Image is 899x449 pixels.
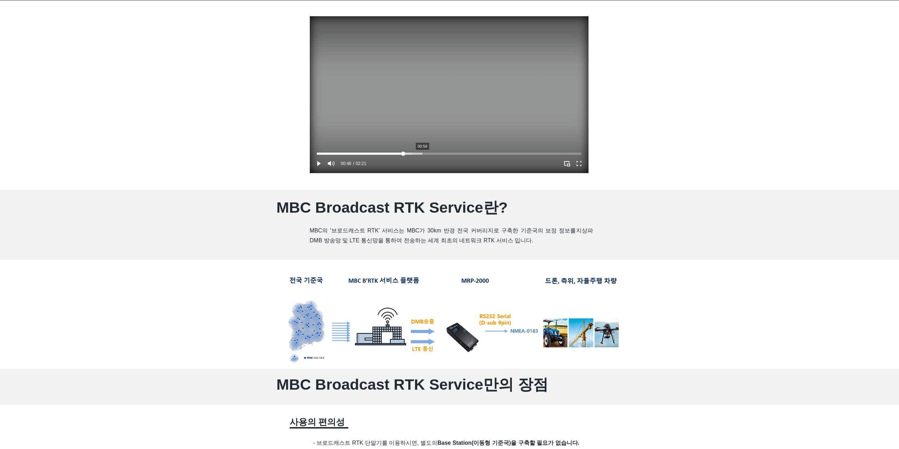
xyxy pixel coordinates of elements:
[310,16,589,173] div: Your Video Title Video Player
[562,159,572,168] button: Play Picture-in-Picture
[437,440,579,446] span: Base Station(이동형 기준국)을 구축할 필요가 없습니다.
[326,159,336,168] button: Mute
[314,159,324,168] button: Play
[574,159,584,168] button: Enter full screen
[310,228,576,234] span: MBC의 '브로드캐스트 RTK' 서비스는 MBC가 30km 반경 전국 커버리지로 구축한 기준국의 보정 정보를
[290,417,345,427] span: ​사용의 편의성
[277,199,508,216] span: MBC Broadcast RTK Service란?
[277,376,548,393] span: MBC Broadcast RTK Service만의 장점
[416,143,429,150] div: 00:56
[277,271,623,364] img: brtk.png
[341,161,351,166] span: 00:46
[313,440,580,446] span: - 브로드캐스트 RTK 단말기를 이용하시면, 별도의
[353,161,366,166] span: 02:21
[768,226,899,449] iframe: Wix Chat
